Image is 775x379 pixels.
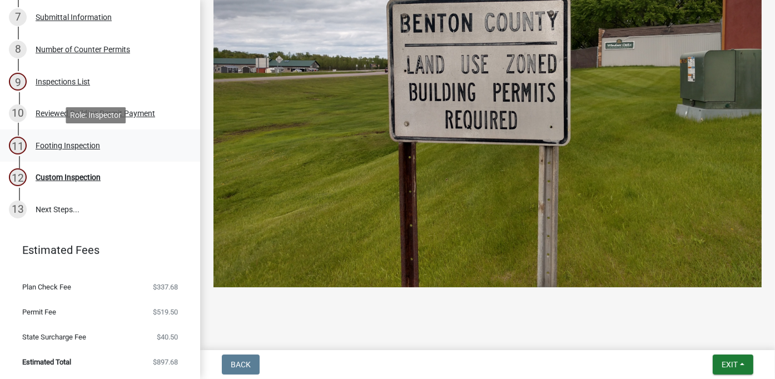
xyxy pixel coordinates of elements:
[157,333,178,341] span: $40.50
[9,8,27,26] div: 7
[231,360,251,369] span: Back
[9,137,27,154] div: 11
[22,283,71,291] span: Plan Check Fee
[22,308,56,316] span: Permit Fee
[36,46,130,53] div: Number of Counter Permits
[9,41,27,58] div: 8
[66,107,126,123] div: Role: Inspector
[713,355,753,375] button: Exit
[9,73,27,91] div: 9
[9,104,27,122] div: 10
[9,168,27,186] div: 12
[153,308,178,316] span: $519.50
[36,109,155,117] div: Reviewed Building Permit Payment
[36,173,101,181] div: Custom Inspection
[9,239,182,261] a: Estimated Fees
[9,201,27,218] div: 13
[36,78,90,86] div: Inspections List
[153,358,178,366] span: $897.68
[153,283,178,291] span: $337.68
[22,358,71,366] span: Estimated Total
[722,360,738,369] span: Exit
[36,142,100,149] div: Footing Inspection
[36,13,112,21] div: Submittal Information
[222,355,260,375] button: Back
[22,333,86,341] span: State Surcharge Fee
